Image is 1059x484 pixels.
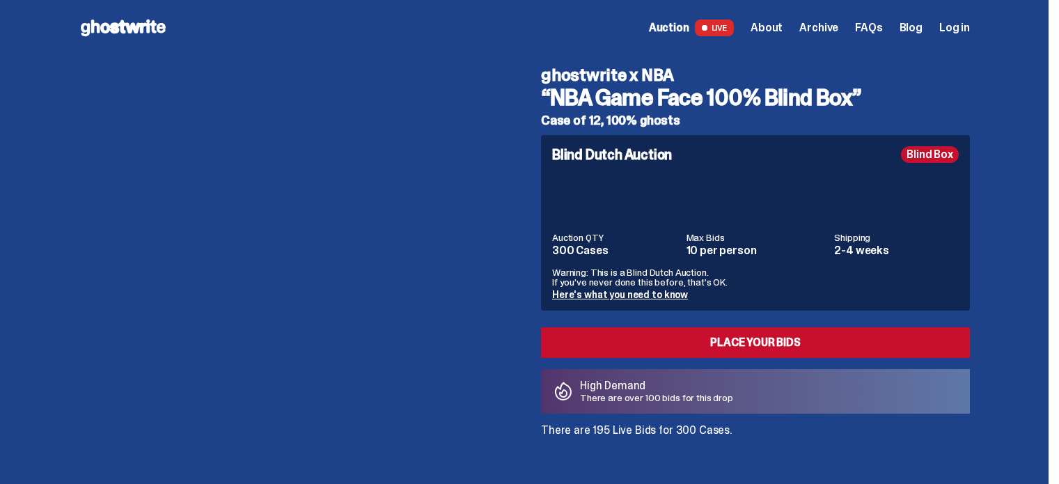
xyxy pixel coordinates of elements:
[552,288,688,301] a: Here's what you need to know
[552,245,678,256] dd: 300 Cases
[901,146,959,163] div: Blind Box
[834,233,959,242] dt: Shipping
[751,22,783,33] a: About
[541,67,970,84] h4: ghostwrite x NBA
[900,22,923,33] a: Blog
[649,19,734,36] a: Auction LIVE
[939,22,970,33] a: Log in
[695,19,735,36] span: LIVE
[649,22,689,33] span: Auction
[552,233,678,242] dt: Auction QTY
[541,425,970,436] p: There are 195 Live Bids for 300 Cases.
[552,148,672,162] h4: Blind Dutch Auction
[541,86,970,109] h3: “NBA Game Face 100% Blind Box”
[687,245,826,256] dd: 10 per person
[580,393,733,403] p: There are over 100 bids for this drop
[580,380,733,391] p: High Demand
[834,245,959,256] dd: 2-4 weeks
[541,114,970,127] h5: Case of 12, 100% ghosts
[552,267,959,287] p: Warning: This is a Blind Dutch Auction. If you’ve never done this before, that’s OK.
[541,327,970,358] a: Place your Bids
[687,233,826,242] dt: Max Bids
[855,22,882,33] a: FAQs
[799,22,838,33] a: Archive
